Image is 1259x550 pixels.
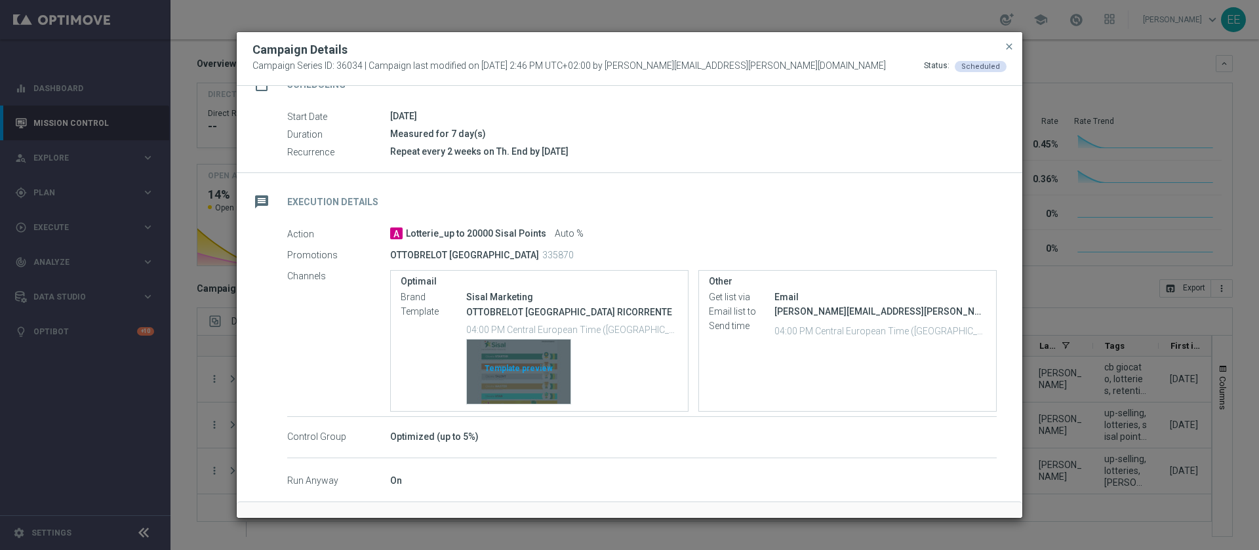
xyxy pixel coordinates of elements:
[466,323,678,336] p: 04:00 PM Central European Time (Berlin) (UTC +02:00)
[466,290,678,304] div: Sisal Marketing
[466,306,678,318] p: OTTOBRELOT [GEOGRAPHIC_DATA] RICORRENTE
[467,340,570,404] div: Template preview
[466,339,571,404] button: Template preview
[709,306,774,318] label: Email list to
[555,228,584,240] span: Auto %
[252,42,348,58] h2: Campaign Details
[287,146,390,158] label: Recurrence
[774,305,986,318] div: [PERSON_NAME][EMAIL_ADDRESS][PERSON_NAME][DOMAIN_NAME]
[401,306,466,318] label: Template
[401,292,466,304] label: Brand
[390,474,997,487] div: On
[709,292,774,304] label: Get list via
[709,276,986,287] label: Other
[287,270,390,282] label: Channels
[287,431,390,443] label: Control Group
[390,249,539,261] p: OTTOBRELOT [GEOGRAPHIC_DATA]
[287,196,378,208] h2: Execution Details
[1004,41,1014,52] span: close
[390,430,997,443] div: Optimized (up to 5%)
[390,145,997,158] div: Repeat every 2 weeks on Th. End by [DATE]
[774,324,986,337] p: 04:00 PM Central European Time ([GEOGRAPHIC_DATA]) (UTC +02:00)
[542,249,574,261] p: 335870
[287,111,390,123] label: Start Date
[774,290,986,304] div: Email
[252,60,886,72] span: Campaign Series ID: 36034 | Campaign last modified on [DATE] 2:46 PM UTC+02:00 by [PERSON_NAME][E...
[250,190,273,214] i: message
[287,128,390,140] label: Duration
[406,228,546,240] span: Lotterie_up to 20000 Sisal Points
[390,127,997,140] div: Measured for 7 day(s)
[709,321,774,332] label: Send time
[390,227,403,239] span: A
[955,60,1007,71] colored-tag: Scheduled
[924,60,949,72] div: Status:
[390,109,997,123] div: [DATE]
[961,62,1000,71] span: Scheduled
[401,276,678,287] label: Optimail
[287,249,390,261] label: Promotions
[287,475,390,487] label: Run Anyway
[287,228,390,240] label: Action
